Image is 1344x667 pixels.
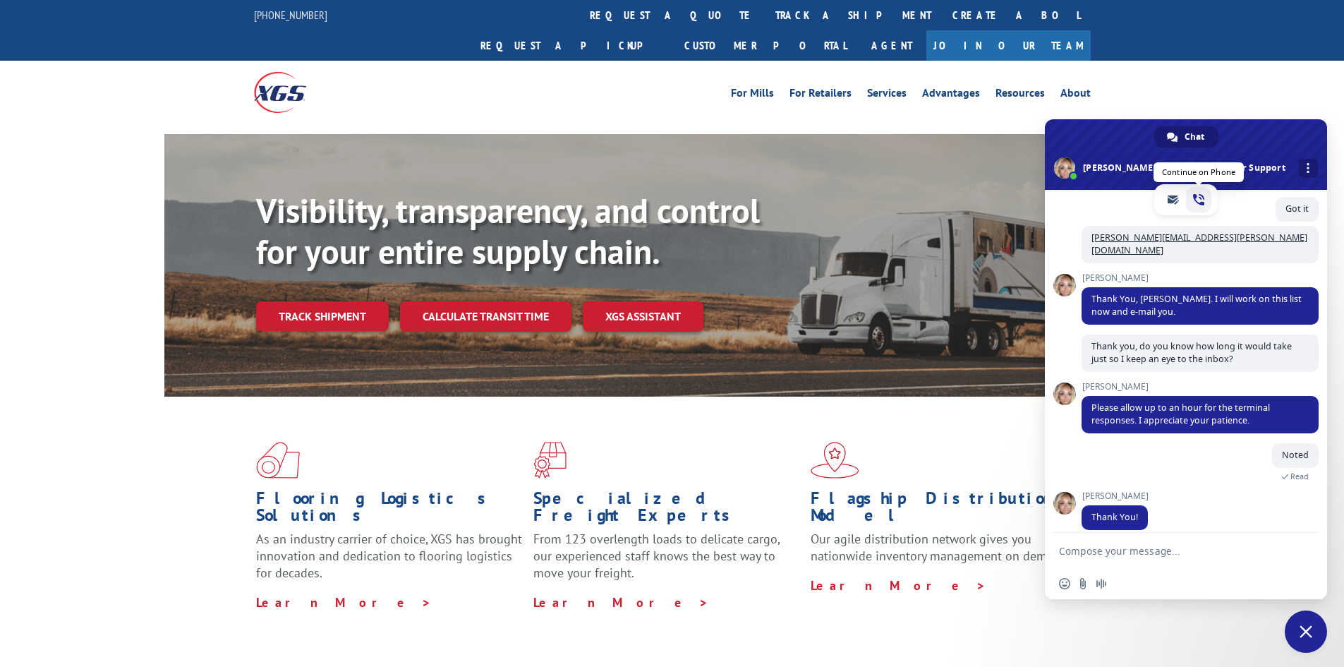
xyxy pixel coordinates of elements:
a: Services [867,88,907,103]
span: Thank You, [PERSON_NAME]. I will work on this list now and e-mail you. [1091,293,1302,318]
h1: Flagship Distribution Model [811,490,1077,531]
p: From 123 overlength loads to delicate cargo, our experienced staff knows the best way to move you... [533,531,800,594]
span: Noted [1282,449,1309,461]
a: XGS ASSISTANT [583,301,703,332]
b: Visibility, transparency, and control for your entire supply chain. [256,188,760,273]
span: Our agile distribution network gives you nationwide inventory management on demand. [811,531,1070,564]
span: Read [1290,471,1309,481]
a: Request a pickup [470,30,674,61]
a: Agent [857,30,926,61]
a: [PHONE_NUMBER] [254,8,327,22]
a: Join Our Team [926,30,1091,61]
span: Thank You! [1091,511,1138,523]
span: [PERSON_NAME] [1082,273,1319,283]
a: Resources [995,88,1045,103]
span: Got it [1285,203,1309,215]
span: [PERSON_NAME] [1082,382,1319,392]
span: [PERSON_NAME] [1082,491,1149,501]
a: Chat [1154,126,1218,148]
a: For Mills [731,88,774,103]
a: Advantages [922,88,980,103]
span: Insert an emoji [1059,578,1070,589]
a: Customer Portal [674,30,857,61]
a: phone [1186,187,1211,212]
a: [PERSON_NAME][EMAIL_ADDRESS][PERSON_NAME][DOMAIN_NAME] [1091,232,1307,256]
a: email [1161,187,1186,212]
h1: Flooring Logistics Solutions [256,490,523,531]
span: Send a file [1077,578,1089,589]
a: Learn More > [256,594,432,611]
span: Chat [1185,126,1204,148]
a: Close chat [1285,611,1327,653]
a: Learn More > [811,577,986,594]
img: xgs-icon-focused-on-flooring-red [533,442,567,479]
span: Thank you, do you know how long it would take just so I keep an eye to the inbox? [1091,340,1292,365]
a: About [1060,88,1091,103]
span: Please allow up to an hour for the terminal responses. I appreciate your patience. [1091,402,1270,426]
a: Track shipment [256,301,389,331]
span: Audio message [1096,578,1107,589]
h1: Specialized Freight Experts [533,490,800,531]
img: xgs-icon-total-supply-chain-intelligence-red [256,442,300,479]
a: For Retailers [789,88,852,103]
a: Calculate transit time [400,301,571,332]
img: xgs-icon-flagship-distribution-model-red [811,442,859,479]
span: As an industry carrier of choice, XGS has brought innovation and dedication to flooring logistics... [256,531,522,581]
a: Learn More > [533,594,709,611]
textarea: Compose your message... [1059,533,1285,568]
